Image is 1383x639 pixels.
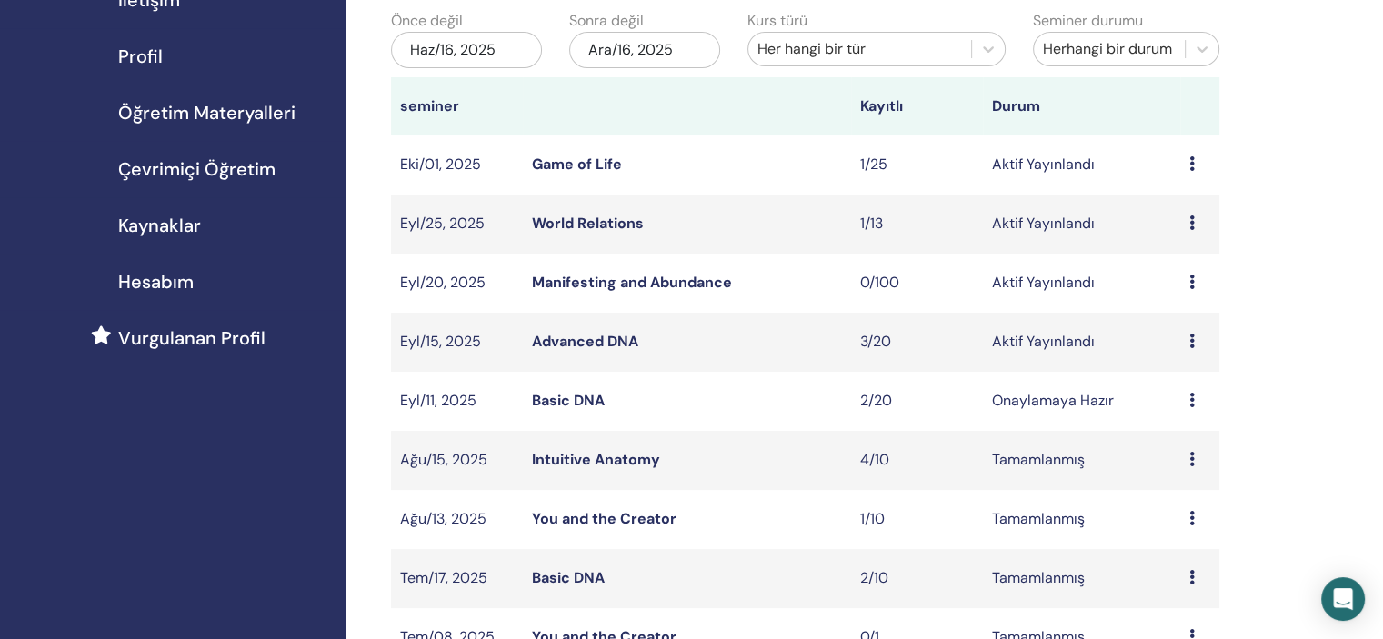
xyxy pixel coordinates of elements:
td: Eyl/25, 2025 [391,195,523,254]
div: Haz/16, 2025 [391,32,542,68]
div: Herhangi bir durum [1043,38,1176,60]
label: Önce değil [391,10,463,32]
span: Vurgulanan Profil [118,324,266,352]
td: Tem/17, 2025 [391,549,523,608]
span: Hesabım [118,268,194,295]
td: 2/20 [851,372,983,431]
td: Ağu/13, 2025 [391,490,523,549]
a: Advanced DNA [532,332,638,351]
td: Aktif Yayınlandı [983,135,1180,195]
td: Eyl/11, 2025 [391,372,523,431]
a: Basic DNA [532,391,605,410]
td: Ağu/15, 2025 [391,431,523,490]
td: Eki/01, 2025 [391,135,523,195]
span: Çevrimiçi Öğretim [118,155,276,183]
td: 1/25 [851,135,983,195]
a: World Relations [532,214,644,233]
td: 1/13 [851,195,983,254]
a: Manifesting and Abundance [532,273,732,292]
td: Eyl/20, 2025 [391,254,523,313]
span: Kaynaklar [118,212,201,239]
label: Seminer durumu [1033,10,1143,32]
td: Onaylamaya Hazır [983,372,1180,431]
td: 4/10 [851,431,983,490]
a: You and the Creator [532,509,676,528]
th: Durum [983,77,1180,135]
div: Ara/16, 2025 [569,32,720,68]
td: Tamamlanmış [983,490,1180,549]
div: Her hangi bir tür [757,38,962,60]
td: Aktif Yayınlandı [983,313,1180,372]
td: 3/20 [851,313,983,372]
div: Open Intercom Messenger [1321,577,1365,621]
td: Aktif Yayınlandı [983,195,1180,254]
td: Eyl/15, 2025 [391,313,523,372]
a: Basic DNA [532,568,605,587]
a: Intuitive Anatomy [532,450,660,469]
td: Aktif Yayınlandı [983,254,1180,313]
td: 2/10 [851,549,983,608]
span: Profil [118,43,163,70]
td: 0/100 [851,254,983,313]
span: Öğretim Materyalleri [118,99,296,126]
td: 1/10 [851,490,983,549]
td: Tamamlanmış [983,431,1180,490]
td: Tamamlanmış [983,549,1180,608]
label: Sonra değil [569,10,644,32]
label: Kurs türü [747,10,807,32]
a: Game of Life [532,155,622,174]
th: Kayıtlı [851,77,983,135]
th: seminer [391,77,523,135]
